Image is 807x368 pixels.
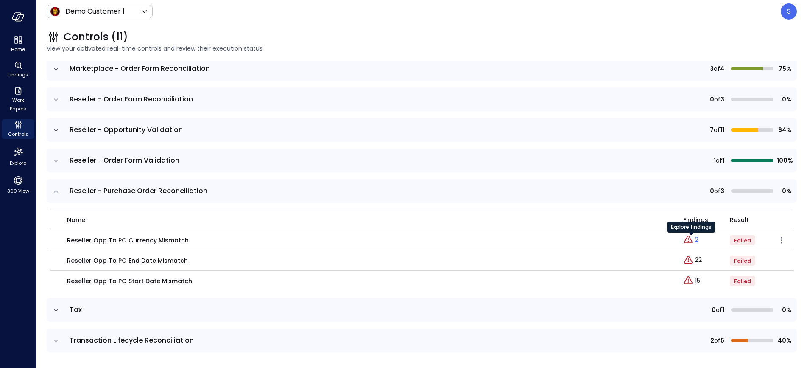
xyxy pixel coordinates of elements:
a: Explore findings [683,259,702,267]
span: 75% [777,64,792,73]
button: expand row [52,157,60,165]
span: 0% [777,95,792,104]
p: Reseller Opp To PO Start Date Mismatch [67,276,192,286]
span: 0 [712,305,716,315]
button: expand row [52,96,60,104]
p: 22 [695,256,702,264]
span: 1 [714,156,716,165]
span: Reseller - Order Form Reconciliation [70,94,193,104]
span: 0% [777,186,792,196]
span: Home [11,45,25,53]
span: 360 View [7,187,29,195]
span: Explore [10,159,26,167]
p: 15 [695,276,700,285]
span: Failed [734,237,751,244]
span: 64% [777,125,792,135]
span: View your activated real-time controls and review their execution status [47,44,797,53]
span: 2 [710,336,714,345]
div: Findings [2,59,34,80]
span: of [714,95,720,104]
p: S [787,6,791,17]
img: Icon [50,6,60,17]
span: 3 [710,64,714,73]
span: Reseller - Opportunity Validation [70,125,183,135]
span: Failed [734,278,751,285]
p: 2 [695,235,698,244]
span: 0% [777,305,792,315]
span: of [714,336,720,345]
button: expand row [52,65,60,73]
div: Controls [2,119,34,139]
span: of [714,64,720,73]
button: expand row [52,187,60,196]
span: of [714,186,720,196]
span: Result [730,215,749,225]
span: 5 [720,336,724,345]
span: Findings [683,215,708,225]
span: name [67,215,85,225]
span: 1 [722,305,724,315]
span: 3 [720,95,724,104]
span: 7 [710,125,714,135]
span: 40% [777,336,792,345]
div: 360 View [2,173,34,196]
span: 4 [720,64,724,73]
p: Reseller Opp To PO End Date Mismatch [67,256,188,265]
span: 100% [777,156,792,165]
span: Findings [8,70,28,79]
span: 3 [720,186,724,196]
p: Reseller Opp To PO Currency Mismatch [67,236,189,245]
span: Tax [70,305,82,315]
span: 0 [710,186,714,196]
span: of [716,156,722,165]
div: Steve Sovik [781,3,797,20]
span: Transaction Lifecycle Reconciliation [70,335,194,345]
p: Demo Customer 1 [65,6,125,17]
span: Reseller - Purchase Order Reconciliation [70,186,207,196]
div: Explore findings [667,222,715,233]
button: expand row [52,126,60,135]
span: of [714,125,720,135]
span: of [716,305,722,315]
span: Controls (11) [64,30,128,44]
div: Work Papers [2,85,34,114]
span: Failed [734,257,751,264]
span: 11 [720,125,724,135]
a: Explore findings [683,279,700,288]
div: Home [2,34,34,54]
div: Explore [2,144,34,168]
button: expand row [52,337,60,345]
span: Reseller - Order Form Validation [70,155,179,165]
span: Controls [8,130,28,138]
a: Explore findings [683,239,698,247]
span: Marketplace - Order Form Reconciliation [70,64,210,73]
button: expand row [52,306,60,315]
span: 0 [710,95,714,104]
span: Work Papers [5,96,31,113]
span: 1 [722,156,724,165]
